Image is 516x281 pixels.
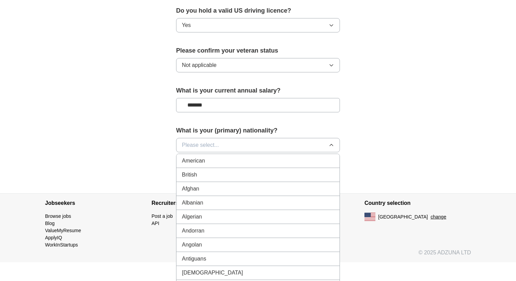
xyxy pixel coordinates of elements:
h4: Country selection [364,194,471,213]
span: American [182,157,205,165]
span: Albanian [182,199,203,207]
span: British [182,171,197,179]
span: Yes [182,21,191,29]
a: Post a job [152,213,173,219]
div: © 2025 ADZUNA LTD [40,249,476,262]
span: Algerian [182,213,202,221]
label: What is your (primary) nationality? [176,126,340,135]
span: Not applicable [182,61,216,69]
label: Please confirm your veteran status [176,46,340,55]
span: [GEOGRAPHIC_DATA] [378,213,428,221]
a: ValueMyResume [45,228,81,233]
button: Not applicable [176,58,340,72]
a: API [152,221,159,226]
span: [DEMOGRAPHIC_DATA] [182,269,243,277]
span: Angolan [182,241,202,249]
span: Andorran [182,227,204,235]
button: change [431,213,446,221]
a: WorkInStartups [45,242,78,248]
button: Yes [176,18,340,32]
img: US flag [364,213,375,221]
span: Antiguans [182,255,206,263]
a: Blog [45,221,55,226]
button: Please select... [176,138,340,152]
label: What is your current annual salary? [176,86,340,95]
span: Please select... [182,141,219,149]
a: Browse jobs [45,213,71,219]
label: Do you hold a valid US driving licence? [176,6,340,15]
span: Afghan [182,185,199,193]
a: ApplyIQ [45,235,62,240]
